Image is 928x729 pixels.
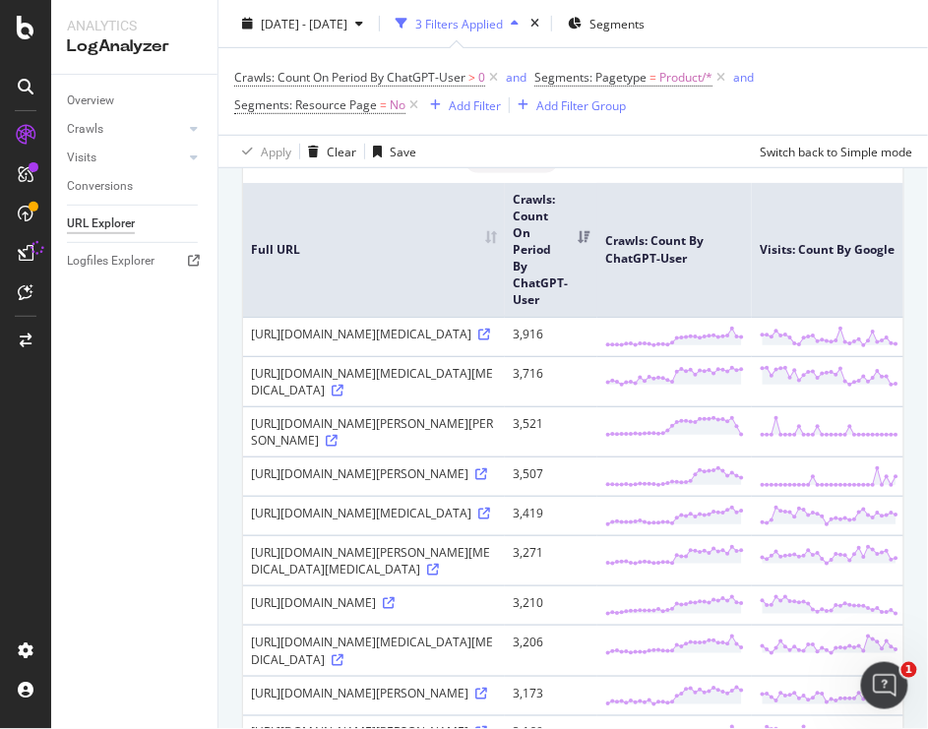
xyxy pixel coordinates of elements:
td: 3,916 [505,317,597,356]
td: 3,419 [505,496,597,535]
div: [URL][DOMAIN_NAME][MEDICAL_DATA][MEDICAL_DATA] [251,634,497,667]
button: Save [365,136,416,167]
span: Segments: Pagetype [534,69,647,86]
div: [URL][DOMAIN_NAME][MEDICAL_DATA][MEDICAL_DATA] [251,365,497,398]
th: Crawls: Count On Period By ChatGPT-User: activate to sort column ascending [505,183,597,317]
div: Switch back to Simple mode [760,143,912,159]
div: times [526,14,543,33]
button: and [506,68,526,87]
span: = [650,69,656,86]
div: Crawls [67,119,103,140]
span: = [380,96,387,113]
span: Segments [589,15,645,31]
div: and [733,69,754,86]
div: LogAnalyzer [67,35,202,58]
td: 3,507 [505,456,597,496]
div: Analytics [67,16,202,35]
td: 3,716 [505,356,597,406]
div: Clear [327,143,356,159]
div: Add Filter Group [536,96,626,113]
button: Add Filter Group [510,93,626,117]
div: [URL][DOMAIN_NAME][MEDICAL_DATA] [251,326,497,342]
div: [URL][DOMAIN_NAME][MEDICAL_DATA] [251,505,497,521]
button: Clear [300,136,356,167]
span: > [468,69,475,86]
a: Conversions [67,176,204,197]
div: URL Explorer [67,213,135,234]
a: Overview [67,91,204,111]
span: Product/* [659,64,712,91]
td: 3,210 [505,585,597,625]
button: 3 Filters Applied [388,8,526,39]
button: and [733,68,754,87]
button: Switch back to Simple mode [752,136,912,167]
td: 3,521 [505,406,597,456]
span: 1 [901,662,917,678]
th: Crawls: Count By ChatGPT-User [597,183,752,317]
td: 3,173 [505,676,597,715]
a: Next [847,145,889,173]
div: Overview [67,91,114,111]
span: 0 [478,64,485,91]
span: Segments: Resource Page [234,96,377,113]
button: [DATE] - [DATE] [234,8,371,39]
a: URL Explorer [67,213,204,234]
span: No [390,91,405,119]
a: Visits [67,148,184,168]
a: Logfiles Explorer [67,251,204,272]
div: Save [390,143,416,159]
iframe: Intercom live chat [861,662,908,709]
div: Conversions [67,176,133,197]
div: 3 Filters Applied [415,15,503,31]
button: Apply [234,136,291,167]
td: 3,206 [505,625,597,675]
td: 3,271 [505,535,597,585]
div: [URL][DOMAIN_NAME] [251,594,497,611]
div: Logfiles Explorer [67,251,155,272]
div: Add Filter [449,96,501,113]
th: Full URL: activate to sort column ascending [243,183,505,317]
div: and [506,69,526,86]
div: Apply [261,143,291,159]
span: [DATE] - [DATE] [261,15,347,31]
div: [URL][DOMAIN_NAME][PERSON_NAME][PERSON_NAME] [251,415,497,449]
div: [URL][DOMAIN_NAME][PERSON_NAME] [251,465,497,482]
button: Segments [560,8,652,39]
th: Visits: Count By Google [752,183,906,317]
button: Add Filter [422,93,501,117]
div: [URL][DOMAIN_NAME][PERSON_NAME][MEDICAL_DATA][MEDICAL_DATA] [251,544,497,577]
a: Crawls [67,119,184,140]
div: Visits [67,148,96,168]
div: [URL][DOMAIN_NAME][PERSON_NAME] [251,685,497,701]
span: Crawls: Count On Period By ChatGPT-User [234,69,465,86]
